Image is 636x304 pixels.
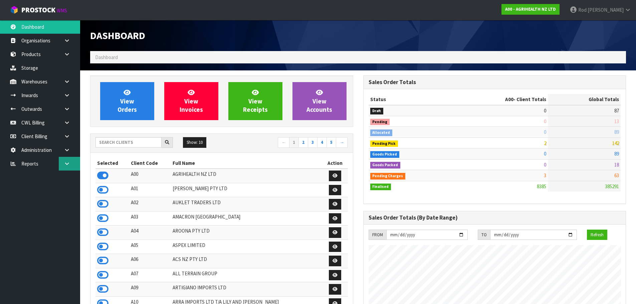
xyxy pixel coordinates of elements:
a: ViewReceipts [228,82,282,120]
span: 385291 [605,183,619,190]
div: TO [478,230,490,240]
span: [PERSON_NAME] [588,7,624,13]
td: A05 [129,240,171,254]
span: 0 [544,129,546,135]
span: Finalised [370,184,391,190]
span: ProStock [21,6,55,14]
span: View Receipts [243,88,268,113]
small: WMS [57,7,67,14]
span: 63 [614,172,619,179]
button: Show: 10 [183,137,206,148]
span: Draft [370,108,384,114]
td: ARTIGIANO IMPORTS LTD [171,282,322,297]
span: 3 [544,172,546,179]
td: ACS NZ PTY LTD [171,254,322,268]
span: Goods Picked [370,151,400,158]
span: 142 [612,140,619,146]
a: ViewInvoices [164,82,218,120]
a: 4 [317,137,327,148]
span: 18 [614,162,619,168]
span: Allocated [370,129,393,136]
a: → [336,137,348,148]
span: 89 [614,129,619,135]
a: ViewOrders [100,82,154,120]
a: 1 [289,137,299,148]
span: View Invoices [180,88,203,113]
td: A09 [129,282,171,297]
td: [PERSON_NAME] PTY LTD [171,183,322,197]
a: ViewAccounts [292,82,347,120]
span: A00 [505,96,513,102]
a: 3 [308,137,317,148]
th: Full Name [171,158,322,169]
span: 13 [614,118,619,124]
td: AUKLET TRADERS LTD [171,197,322,212]
span: 0 [544,107,546,114]
span: Pending Pick [370,140,398,147]
td: A02 [129,197,171,212]
span: Goods Packed [370,162,401,169]
span: Dashboard [95,54,118,60]
th: Client Code [129,158,171,169]
input: Search clients [95,137,162,147]
span: View Orders [118,88,137,113]
th: Selected [95,158,129,169]
td: ASPEX LIMITED [171,240,322,254]
td: A06 [129,254,171,268]
span: Pending [370,119,390,125]
div: FROM [369,230,386,240]
th: Global Totals [548,94,621,105]
td: AMACRON [GEOGRAPHIC_DATA] [171,211,322,226]
a: 5 [327,137,336,148]
img: cube-alt.png [10,6,18,14]
span: Rod [578,7,587,13]
span: 89 [614,150,619,157]
td: AROONA PTY LTD [171,226,322,240]
span: Dashboard [90,29,145,42]
span: 2 [544,140,546,146]
a: ← [278,137,289,148]
span: 0 [544,150,546,157]
td: A01 [129,183,171,197]
a: 2 [298,137,308,148]
span: 8385 [537,183,546,190]
nav: Page navigation [227,137,348,149]
td: AGRIHEALTH NZ LTD [171,169,322,183]
h3: Sales Order Totals (By Date Range) [369,215,621,221]
td: A00 [129,169,171,183]
th: - Client Totals [452,94,548,105]
th: Action [323,158,348,169]
a: A00 - AGRIHEALTH NZ LTD [501,4,560,15]
td: ALL TERRAIN GROUP [171,268,322,282]
span: 0 [544,118,546,124]
span: View Accounts [306,88,332,113]
th: Status [369,94,452,105]
button: Refresh [587,230,607,240]
span: Pending Charges [370,173,406,180]
span: 87 [614,107,619,114]
td: A07 [129,268,171,282]
h3: Sales Order Totals [369,79,621,85]
strong: A00 - AGRIHEALTH NZ LTD [505,6,556,12]
td: A04 [129,226,171,240]
td: A03 [129,211,171,226]
span: 0 [544,162,546,168]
